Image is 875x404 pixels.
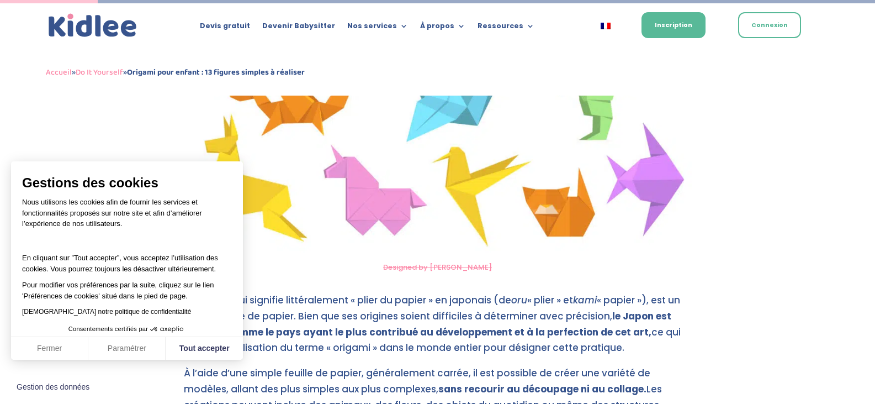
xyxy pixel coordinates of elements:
a: Kidlee Logo [46,11,140,40]
button: Consentements certifiés par [63,322,191,337]
span: Consentements certifiés par [68,326,148,332]
a: [DEMOGRAPHIC_DATA] notre politique de confidentialité [22,308,191,316]
a: Designed by [PERSON_NAME] [383,262,492,272]
a: Nos services [347,22,408,34]
img: Français [601,23,611,29]
svg: Axeptio [150,313,183,346]
a: Devenir Babysitter [262,22,335,34]
p: Nous utilisons les cookies afin de fournir les services et fonctionnalités proposés sur notre sit... [22,197,232,237]
p: En cliquant sur ”Tout accepter”, vous acceptez l’utilisation des cookies. Vous pourrez toujours l... [22,242,232,275]
button: Tout accepter [166,337,243,360]
a: Accueil [46,66,72,79]
a: Devis gratuit [200,22,250,34]
a: Ressources [478,22,534,34]
p: Pour modifier vos préférences par la suite, cliquez sur le lien 'Préférences de cookies' situé da... [22,280,232,301]
em: kami [573,293,597,307]
em: oru [511,293,527,307]
span: Gestion des données [17,382,89,392]
a: Do It Yourself [76,66,123,79]
button: Paramétrer [88,337,166,360]
a: Inscription [641,12,706,38]
a: À propos [420,22,465,34]
img: logo_kidlee_bleu [46,11,140,40]
a: Connexion [738,12,801,38]
button: Fermer [11,337,88,360]
strong: Origami pour enfant : 13 figures simples à réaliser [127,66,305,79]
p: L’origami, qui signifie littéralement « plier du papier » en japonais (de « plier » et « papier »... [184,292,692,366]
strong: sans recourir au découpage ni au collage. [438,382,646,396]
span: Gestions des cookies [22,175,232,191]
strong: le Japon est reconnu comme le pays ayant le plus contribué au développement et à la perfection de... [184,309,671,339]
span: » » [46,66,305,79]
button: Fermer le widget sans consentement [10,376,96,399]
